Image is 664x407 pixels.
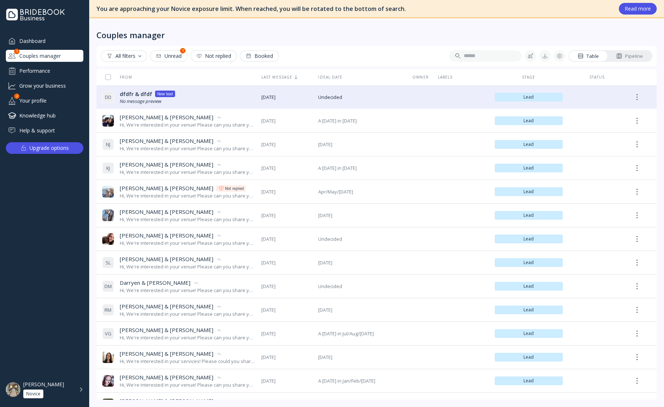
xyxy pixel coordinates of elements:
[120,145,256,152] div: Hi, We're interested in your venue! Please can you share your availability around our ideal date,...
[619,3,657,15] button: Read more
[102,233,114,245] img: dpr=1,fit=cover,g=face,w=32,h=32
[96,30,165,40] div: Couples manager
[120,161,213,168] span: [PERSON_NAME] & [PERSON_NAME]
[625,6,651,12] div: Read more
[261,307,312,314] span: [DATE]
[23,381,64,388] div: [PERSON_NAME]
[102,186,114,197] img: dpr=1,fit=cover,g=face,w=32,h=32
[261,94,312,101] span: [DATE]
[14,49,20,54] div: 1
[498,94,560,100] span: Lead
[6,124,83,136] a: Help & support
[318,236,403,243] span: Undecided
[261,165,312,172] span: [DATE]
[120,326,213,334] span: [PERSON_NAME] & [PERSON_NAME]
[240,50,279,62] button: Booked
[120,350,213,358] span: [PERSON_NAME] & [PERSON_NAME]
[102,280,114,292] div: D M
[120,192,256,199] div: Hi, We're interested in your venue! Please can you share your availability around our ideal date,...
[261,141,312,148] span: [DATE]
[261,188,312,195] span: [DATE]
[120,287,256,294] div: Hi, We're interested in your venue! Please can you share your availability around our ideal date,...
[196,53,231,59] div: Not replied
[6,142,83,154] button: Upgrade options
[190,50,237,62] button: Not replied
[318,283,403,290] span: Undecided
[261,259,312,266] span: [DATE]
[6,65,83,77] a: Performance
[6,35,83,47] a: Dashboard
[318,212,403,219] span: [DATE]
[569,75,625,80] div: Status
[120,311,256,318] div: Hi, We're interested in your venue! Please can you share your availability around our ideal date,...
[14,93,20,99] div: 2
[616,53,643,60] div: Pipeline
[120,382,256,388] div: Hi, We're interested in your venue! Please can you share your availability around our ideal date,...
[261,236,312,243] span: [DATE]
[498,189,560,195] span: Lead
[6,109,83,121] div: Knowledge hub
[102,328,114,339] div: V G
[120,279,190,287] span: Darryen & [PERSON_NAME]
[120,113,213,121] span: [PERSON_NAME] & [PERSON_NAME]
[261,117,312,124] span: [DATE]
[498,118,560,124] span: Lead
[6,50,83,62] div: Couples manager
[498,260,560,266] span: Lead
[6,80,83,92] div: Grow your business
[498,165,560,171] span: Lead
[318,307,403,314] span: [DATE]
[578,53,599,60] div: Table
[102,351,114,363] img: dpr=1,fit=cover,g=face,w=32,h=32
[498,212,560,218] span: Lead
[498,354,560,360] span: Lead
[318,117,403,124] span: A [DATE] in [DATE]
[498,283,560,289] span: Lead
[120,303,213,310] span: [PERSON_NAME] & [PERSON_NAME]
[150,50,187,62] button: Unread
[26,391,40,397] div: Novice
[120,121,256,128] div: Hi, We're interested in your venue! Please can you share your availability around our ideal date,...
[157,91,173,97] div: New lead
[318,75,403,80] div: Ideal date
[120,137,213,145] span: [PERSON_NAME] & [PERSON_NAME]
[120,334,256,341] div: Hi, We're interested in your venue! Please can you share your availability around our ideal date,...
[318,259,403,266] span: [DATE]
[498,378,560,384] span: Lead
[120,169,256,176] div: Hi, We're interested in your venue! Please can you share your availability around our ideal date,...
[318,141,403,148] span: [DATE]
[498,307,560,313] span: Lead
[6,50,83,62] a: Couples manager1
[107,53,141,59] div: All filters
[498,331,560,336] span: Lead
[318,354,403,361] span: [DATE]
[495,75,563,80] div: Stage
[409,75,432,80] div: Owner
[120,397,213,405] span: [PERSON_NAME] & [PERSON_NAME]
[225,185,244,191] div: Not replied
[102,139,114,150] div: N J
[261,212,312,219] span: [DATE]
[102,162,114,174] div: K J
[318,330,403,337] span: A [DATE] in Jul/Aug/[DATE]
[120,90,152,98] span: dfdfr & dfdf
[261,330,312,337] span: [DATE]
[6,95,83,107] a: Your profile2
[120,374,213,381] span: [PERSON_NAME] & [PERSON_NAME]
[120,208,213,216] span: [PERSON_NAME] & [PERSON_NAME]
[156,53,182,59] div: Unread
[318,188,403,195] span: Apr/May/[DATE]
[120,358,256,365] div: Hi, We're interested in your services! Please could you share your availability around our date, ...
[101,50,147,62] button: All filters
[102,257,114,268] div: S L
[498,141,560,147] span: Lead
[261,283,312,290] span: [DATE]
[6,95,83,107] div: Your profile
[261,378,312,384] span: [DATE]
[102,304,114,316] div: R M
[498,236,560,242] span: Lead
[102,210,114,221] img: dpr=1,fit=cover,g=face,w=32,h=32
[102,115,114,127] img: dpr=1,fit=cover,g=face,w=32,h=32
